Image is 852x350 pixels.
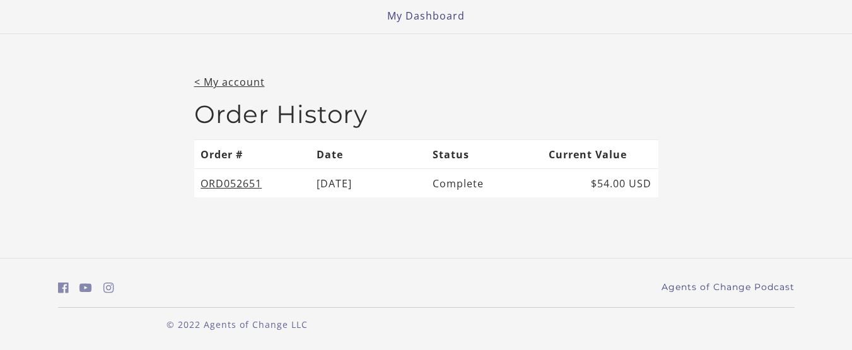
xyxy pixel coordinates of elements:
[542,169,658,198] td: $54.00 USD
[103,282,114,294] i: https://www.instagram.com/agentsofchangeprep/ (Open in a new window)
[662,281,795,294] a: Agents of Change Podcast
[542,139,658,168] th: Current Value
[387,9,465,23] a: My Dashboard
[58,318,416,331] p: © 2022 Agents of Change LLC
[58,279,69,297] a: https://www.facebook.com/groups/aswbtestprep (Open in a new window)
[194,100,658,129] h2: Order History
[310,169,426,198] td: [DATE]
[58,282,69,294] i: https://www.facebook.com/groups/aswbtestprep (Open in a new window)
[201,177,262,190] a: ORD052651
[103,279,114,297] a: https://www.instagram.com/agentsofchangeprep/ (Open in a new window)
[310,139,426,168] th: Date
[194,139,310,168] th: Order #
[79,282,92,294] i: https://www.youtube.com/c/AgentsofChangeTestPrepbyMeaganMitchell (Open in a new window)
[426,169,542,198] td: Complete
[194,75,265,89] a: < My account
[79,279,92,297] a: https://www.youtube.com/c/AgentsofChangeTestPrepbyMeaganMitchell (Open in a new window)
[426,139,542,168] th: Status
